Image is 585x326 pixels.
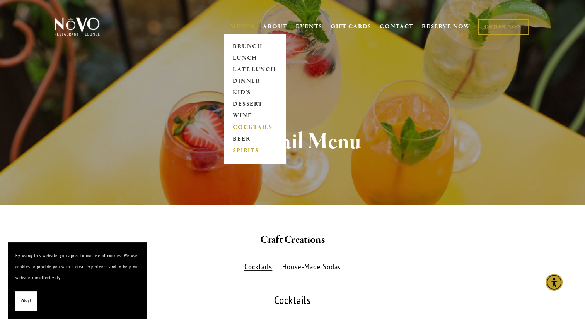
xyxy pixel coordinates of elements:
a: MENUS [230,23,255,31]
a: EVENTS [296,23,322,31]
h1: Cocktail Menu [67,129,518,154]
label: Cocktails [240,261,276,273]
a: WINE [230,110,279,122]
a: BRUNCH [230,41,279,52]
a: DINNER [230,75,279,87]
label: House-Made Sodas [278,261,345,273]
h2: Craft Creations [67,232,518,248]
span: Okay! [21,295,31,307]
a: DESSERT [230,99,279,110]
a: COCKTAILS [230,122,279,134]
a: ABOUT [263,23,288,31]
a: SPIRITS [230,145,279,157]
div: Cocktails [53,295,532,306]
div: Accessibility Menu [546,274,563,291]
img: Novo Restaurant &amp; Lounge [53,17,101,36]
a: LATE LUNCH [230,64,279,75]
button: Okay! [15,291,37,311]
a: KID'S [230,87,279,99]
a: RESERVE NOW [422,19,471,34]
a: BEER [230,134,279,145]
a: LUNCH [230,52,279,64]
a: GIFT CARDS [331,19,372,34]
section: Cookie banner [8,242,147,318]
a: CONTACT [380,19,414,34]
a: ORDER NOW [478,19,529,35]
p: By using this website, you agree to our use of cookies. We use cookies to provide you with a grea... [15,250,139,283]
